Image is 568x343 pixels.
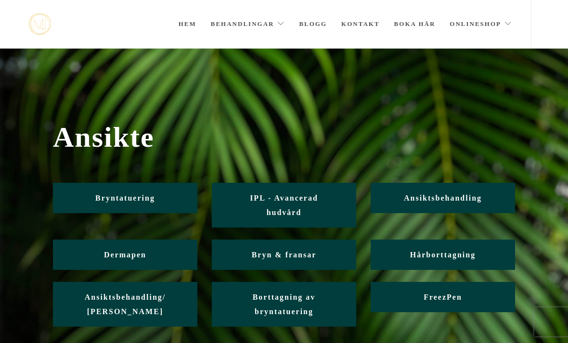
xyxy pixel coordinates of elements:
[28,13,51,35] img: mjstudio
[404,194,482,202] span: Ansiktsbehandling
[53,240,197,270] a: Dermapen
[371,240,515,270] a: Hårborttagning
[212,240,356,270] a: Bryn & fransar
[253,293,316,316] span: Borttagning av bryntatuering
[252,251,317,259] span: Bryn & fransar
[212,282,356,327] a: Borttagning av bryntatuering
[53,121,515,154] span: Ansikte
[410,251,476,259] span: Hårborttagning
[85,293,166,316] span: Ansiktsbehandling/ [PERSON_NAME]
[371,183,515,213] a: Ansiktsbehandling
[28,13,51,35] a: mjstudio mjstudio mjstudio
[53,282,197,327] a: Ansiktsbehandling/ [PERSON_NAME]
[250,194,318,216] span: IPL - Avancerad hudvård
[104,251,146,259] span: Dermapen
[212,183,356,228] a: IPL - Avancerad hudvård
[424,293,462,301] span: FreezPen
[53,183,197,213] a: Bryntatuering
[95,194,155,202] span: Bryntatuering
[371,282,515,312] a: FreezPen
